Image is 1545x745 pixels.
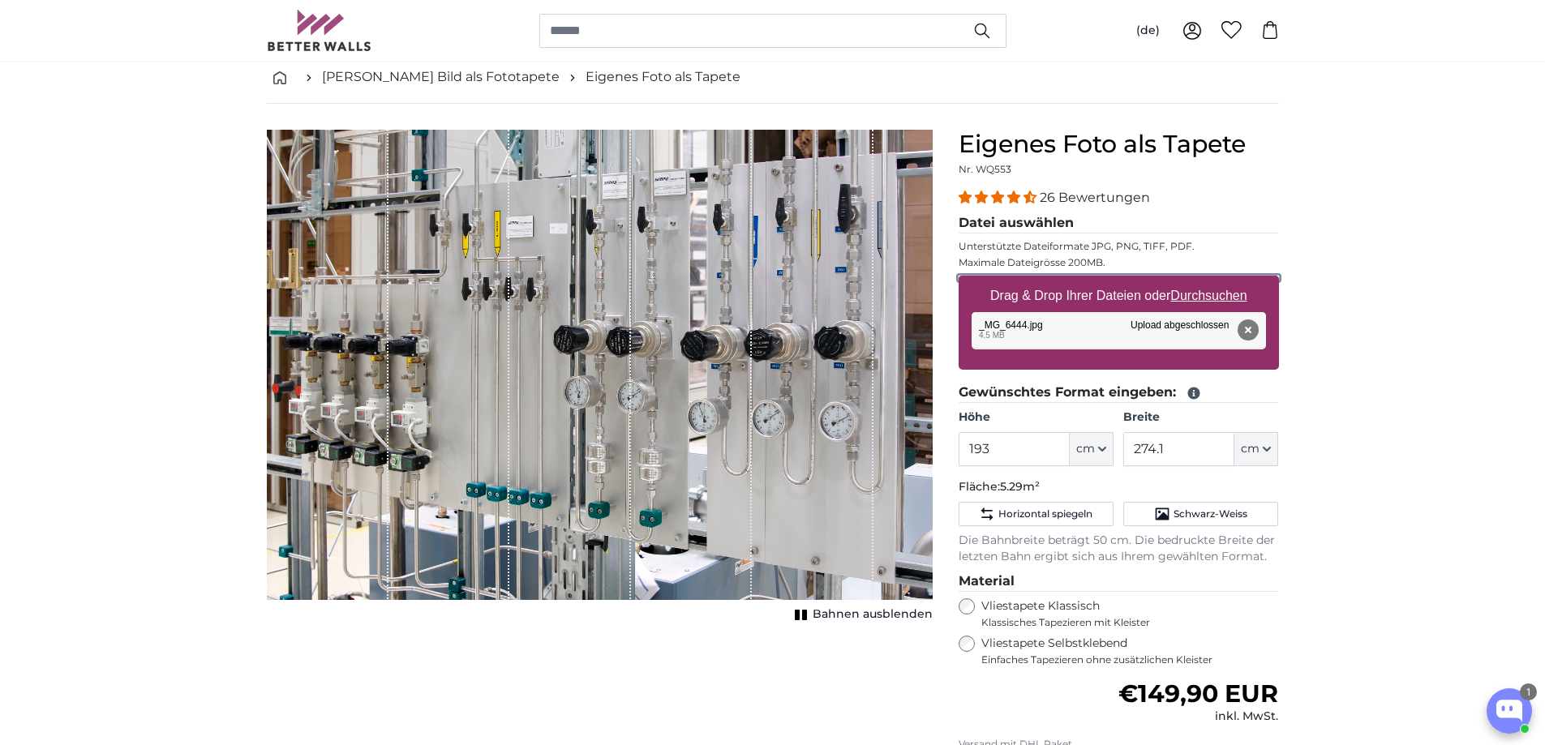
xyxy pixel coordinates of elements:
span: Bahnen ausblenden [813,606,933,623]
label: Vliestapete Klassisch [981,598,1268,629]
span: 26 Bewertungen [1040,190,1150,205]
label: Höhe [959,409,1114,426]
button: cm [1234,432,1278,466]
button: Schwarz-Weiss [1123,502,1278,526]
button: cm [1070,432,1114,466]
a: Eigenes Foto als Tapete [586,67,740,87]
legend: Gewünschtes Format eingeben: [959,383,1279,403]
p: Maximale Dateigrösse 200MB. [959,256,1279,269]
label: Drag & Drop Ihrer Dateien oder [984,280,1254,312]
p: Unterstützte Dateiformate JPG, PNG, TIFF, PDF. [959,240,1279,253]
button: (de) [1123,16,1173,45]
a: [PERSON_NAME] Bild als Fototapete [322,67,560,87]
legend: Datei auswählen [959,213,1279,233]
span: Klassisches Tapezieren mit Kleister [981,616,1268,629]
span: 5.29m² [1000,479,1040,494]
button: Horizontal spiegeln [959,502,1114,526]
span: cm [1076,441,1095,457]
h1: Eigenes Foto als Tapete [959,130,1279,159]
span: 4.54 stars [959,190,1040,205]
nav: breadcrumbs [267,51,1279,104]
button: Open chatbox [1487,688,1532,734]
span: cm [1241,441,1260,457]
u: Durchsuchen [1170,289,1247,302]
legend: Material [959,572,1279,592]
span: Nr. WQ553 [959,163,1011,175]
span: Schwarz-Weiss [1174,507,1247,520]
label: Breite [1123,409,1278,426]
span: €149,90 EUR [1118,679,1278,709]
div: inkl. MwSt. [1118,709,1278,725]
span: Horizontal spiegeln [998,507,1092,520]
div: 1 [1520,683,1537,700]
button: Bahnen ausblenden [790,603,933,626]
p: Die Bahnbreite beträgt 50 cm. Die bedruckte Breite der letzten Bahn ergibt sich aus Ihrem gewählt... [959,533,1279,565]
p: Fläche: [959,479,1279,495]
div: 1 of 1 [267,130,933,626]
label: Vliestapete Selbstklebend [981,636,1279,666]
span: Einfaches Tapezieren ohne zusätzlichen Kleister [981,653,1279,666]
img: Betterwalls [267,10,372,51]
